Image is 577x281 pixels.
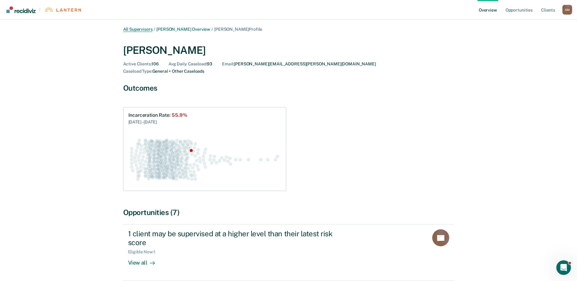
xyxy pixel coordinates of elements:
[214,27,262,32] span: [PERSON_NAME] Profile
[123,69,152,74] span: Caseload Type :
[36,7,44,12] span: |
[128,112,187,118] div: Incarceration Rate :
[156,27,210,32] a: [PERSON_NAME] Overview
[123,84,454,92] div: Outcomes
[169,61,207,66] span: Avg Daily Caseload :
[222,61,376,67] div: [PERSON_NAME][EMAIL_ADDRESS][PERSON_NAME][DOMAIN_NAME]
[210,27,214,32] span: /
[128,249,160,255] div: Eligible Now : 1
[123,69,205,74] div: General + Other Caseloads
[556,260,571,275] iframe: Intercom live chat
[123,208,454,217] div: Opportunities (7)
[123,61,159,67] div: 106
[123,224,454,281] a: 1 client may be supervised at a higher level than their latest risk scoreEligible Now:1View all
[562,5,572,15] button: Profile dropdown button
[128,255,162,266] div: View all
[123,27,153,32] a: All Supervisors
[222,61,234,66] span: Email :
[169,61,212,67] div: 93
[123,61,152,66] span: Active Clients :
[44,7,81,12] img: Lantern
[562,5,572,15] div: A M
[128,229,342,247] div: 1 client may be supervised at a higher level than their latest risk score
[6,6,36,13] img: Recidiviz
[123,107,286,191] a: Incarceration Rate:55.9%[DATE] - [DATE]Swarm plot of all incarceration rates in the state for NOT...
[128,118,187,125] div: [DATE] - [DATE]
[123,44,454,57] div: [PERSON_NAME]
[128,133,281,186] div: Swarm plot of all incarceration rates in the state for NOT_SEX_OFFENSE caseloads, highlighting va...
[152,27,156,32] span: /
[172,112,187,118] span: 55.9%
